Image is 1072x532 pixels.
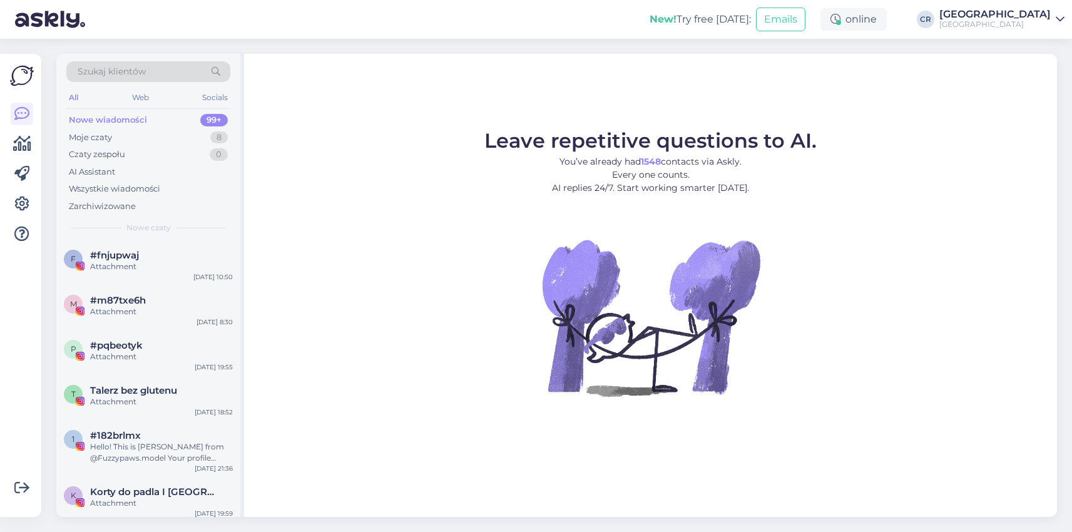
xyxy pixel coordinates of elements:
[650,13,676,25] b: New!
[939,9,1064,29] a: [GEOGRAPHIC_DATA][GEOGRAPHIC_DATA]
[939,19,1051,29] div: [GEOGRAPHIC_DATA]
[90,385,177,396] span: Talerz bez glutenu
[126,222,171,233] span: Nowe czaty
[71,491,76,500] span: K
[10,64,34,88] img: Askly Logo
[195,509,233,518] div: [DATE] 19:59
[90,498,233,509] div: Attachment
[71,389,76,399] span: T
[195,362,233,372] div: [DATE] 19:55
[69,166,115,178] div: AI Assistant
[641,156,661,167] b: 1548
[90,396,233,407] div: Attachment
[78,65,146,78] span: Szukaj klientów
[210,131,228,144] div: 8
[90,306,233,317] div: Attachment
[69,131,112,144] div: Moje czaty
[200,90,230,106] div: Socials
[917,11,934,28] div: CR
[538,205,763,430] img: No Chat active
[66,90,81,106] div: All
[69,114,147,126] div: Nowe wiadomości
[71,254,76,263] span: f
[484,128,817,153] span: Leave repetitive questions to AI.
[90,250,139,261] span: #fnjupwaj
[90,441,233,464] div: Hello! This is [PERSON_NAME] from @Fuzzypaws.model Your profile caught our eye We are a world Fam...
[70,299,77,309] span: m
[756,8,805,31] button: Emails
[90,340,143,351] span: #pqbeotyk
[210,148,228,161] div: 0
[90,430,141,441] span: #182brlmx
[69,200,136,213] div: Zarchiwizowane
[90,295,146,306] span: #m87txe6h
[197,317,233,327] div: [DATE] 8:30
[69,183,160,195] div: Wszystkie wiadomości
[484,155,817,195] p: You’ve already had contacts via Askly. Every one counts. AI replies 24/7. Start working smarter [...
[72,434,74,444] span: 1
[193,272,233,282] div: [DATE] 10:50
[200,114,228,126] div: 99+
[69,148,125,161] div: Czaty zespołu
[90,351,233,362] div: Attachment
[71,344,76,354] span: p
[90,486,220,498] span: Korty do padla I Szczecin
[939,9,1051,19] div: [GEOGRAPHIC_DATA]
[820,8,887,31] div: online
[195,407,233,417] div: [DATE] 18:52
[195,464,233,473] div: [DATE] 21:36
[650,12,751,27] div: Try free [DATE]:
[90,261,233,272] div: Attachment
[130,90,151,106] div: Web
